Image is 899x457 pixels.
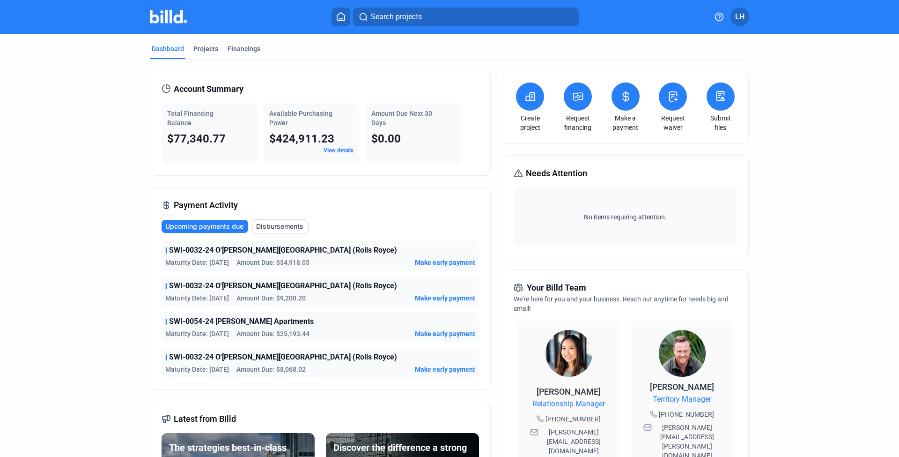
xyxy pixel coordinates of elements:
span: Maturity Date: [DATE] [165,329,229,338]
span: [PHONE_NUMBER] [659,410,714,419]
button: Make early payment [415,365,475,374]
span: Amount Due: $9,200.20 [236,293,306,303]
span: SWI-0032-24 O'[PERSON_NAME][GEOGRAPHIC_DATA] (Rolls Royce) [169,352,397,363]
button: Make early payment [415,258,475,267]
span: Relationship Manager [532,398,605,410]
a: Request waiver [656,113,689,132]
span: No items requiring attention. [517,212,733,222]
button: Disbursements [252,219,309,233]
span: We're here for you and your business. Reach out anytime for needs big and small! [514,295,729,312]
span: $424,911.23 [269,132,334,145]
a: Request financing [561,113,594,132]
span: $77,340.77 [167,132,226,145]
span: SWI-0054-24 [PERSON_NAME] Apartments [169,316,314,327]
span: Latest from Billd [174,412,236,426]
span: Maturity Date: [DATE] [165,365,229,374]
span: [PERSON_NAME] [650,382,714,392]
span: [PHONE_NUMBER] [545,414,601,424]
span: Amount Due Next 30 Days [371,110,432,127]
span: Disbursements [256,222,303,231]
img: Territory Manager [659,330,706,377]
span: Territory Manager [653,394,711,405]
div: Financings [228,44,260,53]
span: SWI-0032-24 O'[PERSON_NAME][GEOGRAPHIC_DATA] (Rolls Royce) [169,245,397,256]
span: Amount Due: $8,068.02 [236,365,306,374]
img: Billd Company Logo [150,10,187,23]
a: View details [324,147,354,154]
span: Total Financing Balance [167,110,214,127]
span: Upcoming payments due [165,222,243,231]
a: Submit files [704,113,737,132]
span: Amount Due: $25,193.44 [236,329,309,338]
button: Search projects [353,7,579,26]
span: Maturity Date: [DATE] [165,293,229,303]
span: Amount Due: $34,918.05 [236,258,309,267]
span: Search projects [371,11,422,22]
button: Make early payment [415,293,475,303]
span: Maturity Date: [DATE] [165,258,229,267]
div: Projects [193,44,218,53]
span: Account Summary [174,82,243,96]
a: Make a payment [609,113,642,132]
button: Make early payment [415,329,475,338]
button: Upcoming payments due [162,220,248,233]
span: Needs Attention [526,167,587,180]
span: LH [735,11,744,22]
span: SWI-0032-24 O'[PERSON_NAME][GEOGRAPHIC_DATA] (Rolls Royce) [169,280,397,292]
a: Create project [514,113,546,132]
span: $0.00 [371,132,401,145]
span: [PERSON_NAME][EMAIL_ADDRESS][DOMAIN_NAME] [540,427,608,456]
button: LH [730,7,749,26]
span: [PERSON_NAME] [537,387,601,397]
img: Relationship Manager [545,330,592,377]
span: Your Billd Team [527,281,586,294]
div: Dashboard [152,44,184,53]
span: Payment Activity [174,199,238,212]
span: Available Purchasing Power [269,110,332,127]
